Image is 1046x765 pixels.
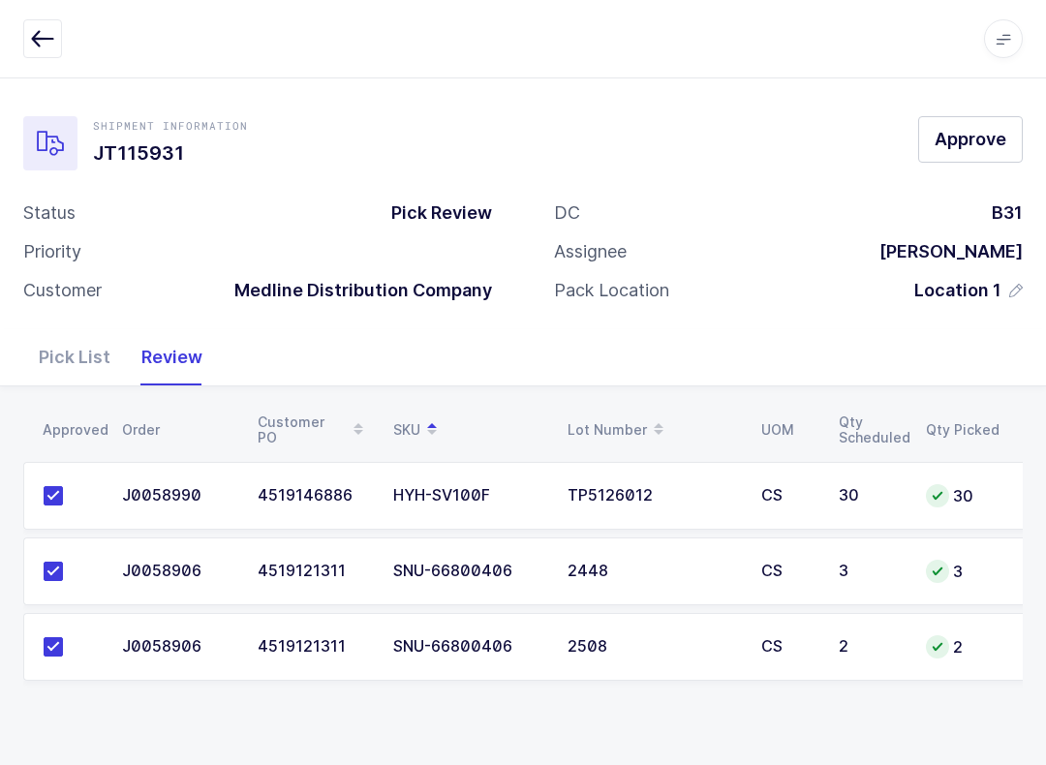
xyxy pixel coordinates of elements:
[258,638,370,656] div: 4519121311
[554,201,580,225] div: DC
[23,201,76,225] div: Status
[926,635,1000,658] div: 2
[914,279,1001,302] span: Location 1
[926,484,1000,507] div: 30
[258,487,370,505] div: 4519146886
[122,422,234,438] div: Order
[122,563,234,580] div: J0058906
[219,279,492,302] div: Medline Distribution Company
[839,414,903,445] div: Qty Scheduled
[568,638,738,656] div: 2508
[761,487,815,505] div: CS
[393,413,544,446] div: SKU
[122,638,234,656] div: J0058906
[258,413,370,446] div: Customer PO
[376,201,492,225] div: Pick Review
[393,563,544,580] div: SNU-66800406
[554,240,627,263] div: Assignee
[918,116,1023,163] button: Approve
[935,127,1006,151] span: Approve
[122,487,234,505] div: J0058990
[93,138,248,168] h1: JT115931
[926,422,1000,438] div: Qty Picked
[568,563,738,580] div: 2448
[761,563,815,580] div: CS
[554,279,669,302] div: Pack Location
[23,240,81,263] div: Priority
[864,240,1023,263] div: [PERSON_NAME]
[393,638,544,656] div: SNU-66800406
[568,487,738,505] div: TP5126012
[23,279,102,302] div: Customer
[839,563,903,580] div: 3
[926,560,1000,583] div: 3
[23,329,126,385] div: Pick List
[258,563,370,580] div: 4519121311
[393,487,544,505] div: HYH-SV100F
[839,487,903,505] div: 30
[568,413,738,446] div: Lot Number
[992,202,1023,223] span: B31
[839,638,903,656] div: 2
[914,279,1023,302] button: Location 1
[761,422,815,438] div: UOM
[93,118,248,134] div: Shipment Information
[126,329,218,385] div: Review
[43,422,99,438] div: Approved
[761,638,815,656] div: CS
